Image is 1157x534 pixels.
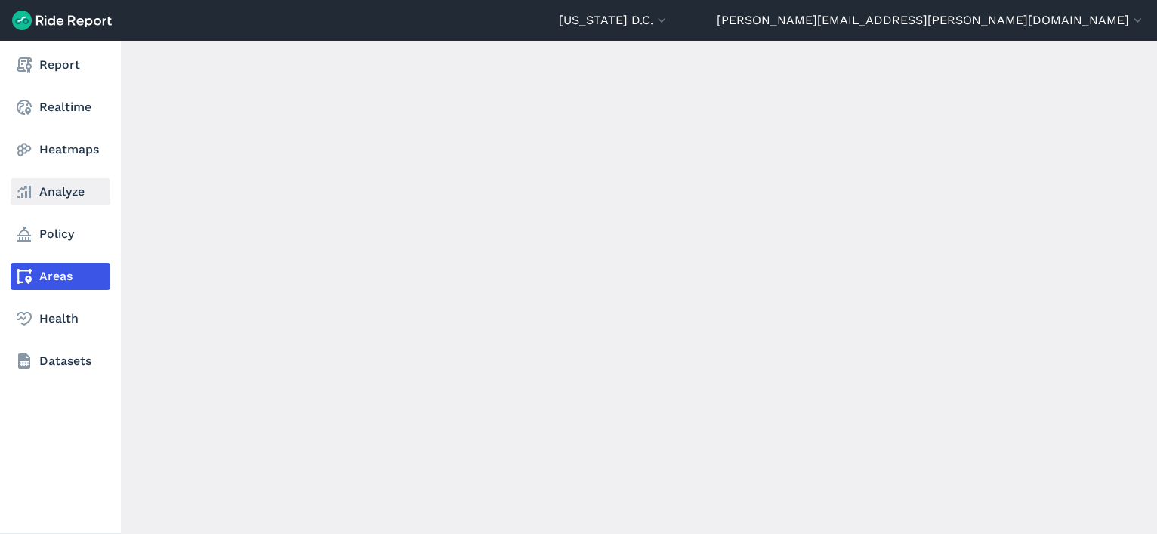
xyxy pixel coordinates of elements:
button: [US_STATE] D.C. [559,11,669,29]
div: loading [48,41,1157,534]
a: Policy [11,221,110,248]
a: Datasets [11,347,110,375]
a: Heatmaps [11,136,110,163]
a: Health [11,305,110,332]
button: [PERSON_NAME][EMAIL_ADDRESS][PERSON_NAME][DOMAIN_NAME] [717,11,1145,29]
a: Areas [11,263,110,290]
img: Ride Report [12,11,112,30]
a: Report [11,51,110,79]
a: Analyze [11,178,110,205]
a: Realtime [11,94,110,121]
